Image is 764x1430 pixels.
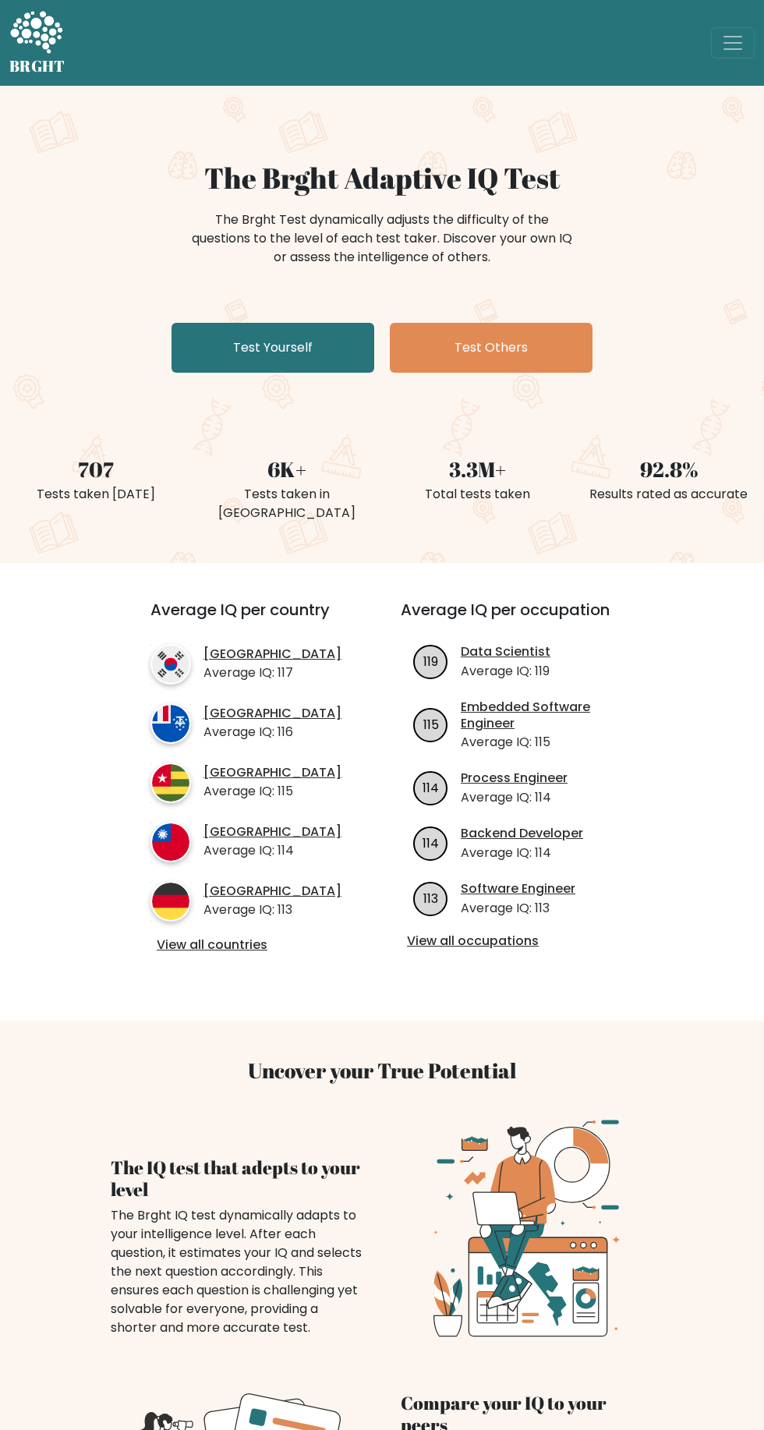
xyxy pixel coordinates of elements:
a: Process Engineer [461,770,568,787]
button: Toggle navigation [711,27,755,58]
a: Backend Developer [461,826,583,842]
a: Software Engineer [461,881,575,897]
text: 114 [423,834,439,852]
h4: The IQ test that adepts to your level [111,1156,363,1200]
div: 6K+ [200,454,373,485]
img: country [150,703,191,744]
img: country [150,763,191,803]
div: The Brght IQ test dynamically adapts to your intelligence level. After each question, it estimate... [111,1206,363,1337]
text: 113 [423,890,438,908]
div: Tests taken in [GEOGRAPHIC_DATA] [200,485,373,522]
div: 3.3M+ [391,454,564,485]
a: View all occupations [407,933,626,950]
p: Average IQ: 119 [461,662,550,681]
a: [GEOGRAPHIC_DATA] [203,765,341,781]
img: country [150,881,191,922]
div: 707 [9,454,182,485]
h3: Average IQ per country [150,600,345,638]
p: Average IQ: 113 [203,901,341,919]
p: Average IQ: 115 [203,782,341,801]
p: Average IQ: 114 [461,844,583,862]
p: Average IQ: 114 [203,841,341,860]
div: Tests taken [DATE] [9,485,182,504]
a: View all countries [157,937,338,954]
h3: Uncover your True Potential [111,1058,653,1083]
div: The Brght Test dynamically adjusts the difficulty of the questions to the level of each test take... [187,211,577,267]
p: Average IQ: 114 [461,788,568,807]
div: Results rated as accurate [582,485,755,504]
h1: The Brght Adaptive IQ Test [9,161,755,195]
text: 119 [423,653,438,671]
p: Average IQ: 117 [203,664,341,682]
p: Average IQ: 115 [461,733,632,752]
a: Data Scientist [461,644,550,660]
text: 115 [423,716,439,734]
div: Total tests taken [391,485,564,504]
a: [GEOGRAPHIC_DATA] [203,646,341,663]
a: [GEOGRAPHIC_DATA] [203,706,341,722]
a: BRGHT [9,6,65,80]
div: 92.8% [582,454,755,485]
text: 114 [423,779,439,797]
a: Test Others [390,323,592,373]
p: Average IQ: 116 [203,723,341,742]
a: [GEOGRAPHIC_DATA] [203,824,341,841]
a: Embedded Software Engineer [461,699,632,732]
p: Average IQ: 113 [461,899,575,918]
a: [GEOGRAPHIC_DATA] [203,883,341,900]
img: country [150,822,191,862]
img: country [150,644,191,685]
h5: BRGHT [9,57,65,76]
a: Test Yourself [172,323,374,373]
h3: Average IQ per occupation [401,600,632,638]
